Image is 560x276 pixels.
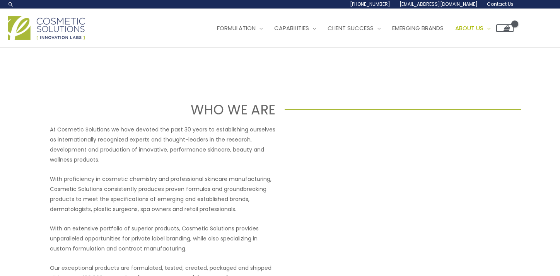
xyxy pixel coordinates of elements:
a: Formulation [211,17,268,40]
a: View Shopping Cart, empty [496,24,514,32]
span: Formulation [217,24,256,32]
a: Search icon link [8,1,14,7]
iframe: Get to know Cosmetic Solutions Private Label Skin Care [285,124,510,251]
span: Capabilities [274,24,309,32]
p: With proficiency in cosmetic chemistry and professional skincare manufacturing, Cosmetic Solution... [50,174,275,214]
span: Contact Us [487,1,514,7]
a: About Us [449,17,496,40]
span: [EMAIL_ADDRESS][DOMAIN_NAME] [400,1,478,7]
span: About Us [455,24,483,32]
a: Emerging Brands [386,17,449,40]
img: Cosmetic Solutions Logo [8,16,85,40]
a: Capabilities [268,17,322,40]
p: With an extensive portfolio of superior products, Cosmetic Solutions provides unparalleled opport... [50,223,275,254]
a: Client Success [322,17,386,40]
p: At Cosmetic Solutions we have devoted the past 30 years to establishing ourselves as internationa... [50,124,275,165]
span: Emerging Brands [392,24,444,32]
nav: Site Navigation [205,17,514,40]
span: Client Success [328,24,374,32]
span: [PHONE_NUMBER] [350,1,390,7]
h1: WHO WE ARE [39,100,275,119]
